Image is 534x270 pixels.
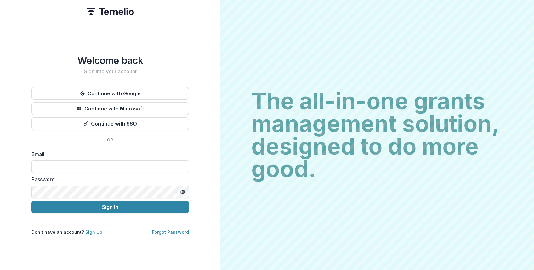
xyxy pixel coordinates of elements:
[87,8,134,15] img: Temelio
[178,187,188,197] button: Toggle password visibility
[31,229,102,235] p: Don't have an account?
[85,229,102,235] a: Sign Up
[31,69,189,75] h2: Sign into your account
[31,87,189,100] button: Continue with Google
[31,117,189,130] button: Continue with SSO
[31,201,189,213] button: Sign In
[31,55,189,66] h1: Welcome back
[31,102,189,115] button: Continue with Microsoft
[31,150,185,158] label: Email
[31,176,185,183] label: Password
[152,229,189,235] a: Forgot Password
